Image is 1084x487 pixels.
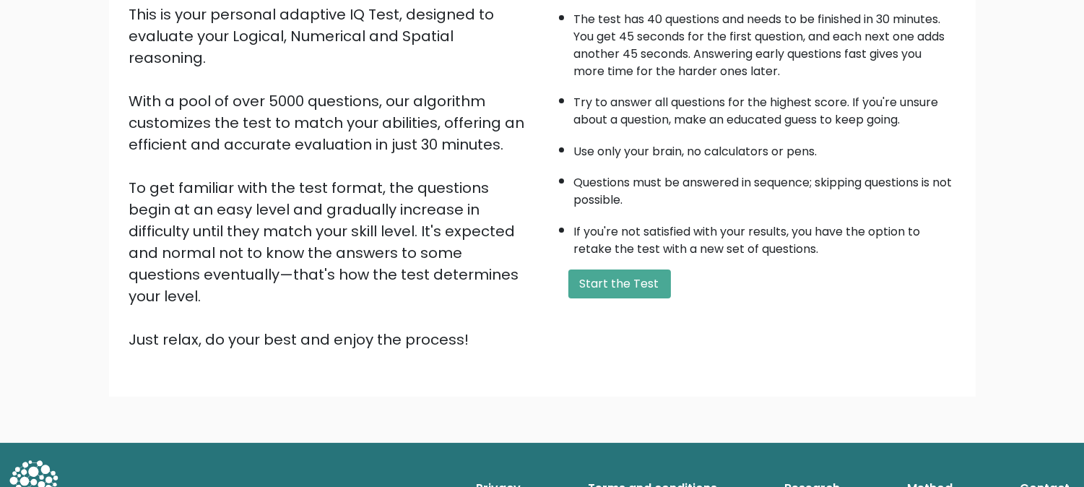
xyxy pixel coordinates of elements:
[574,4,955,80] li: The test has 40 questions and needs to be finished in 30 minutes. You get 45 seconds for the firs...
[574,87,955,129] li: Try to answer all questions for the highest score. If you're unsure about a question, make an edu...
[129,4,534,350] div: This is your personal adaptive IQ Test, designed to evaluate your Logical, Numerical and Spatial ...
[568,270,671,298] button: Start the Test
[574,216,955,258] li: If you're not satisfied with your results, you have the option to retake the test with a new set ...
[574,167,955,209] li: Questions must be answered in sequence; skipping questions is not possible.
[574,136,955,160] li: Use only your brain, no calculators or pens.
